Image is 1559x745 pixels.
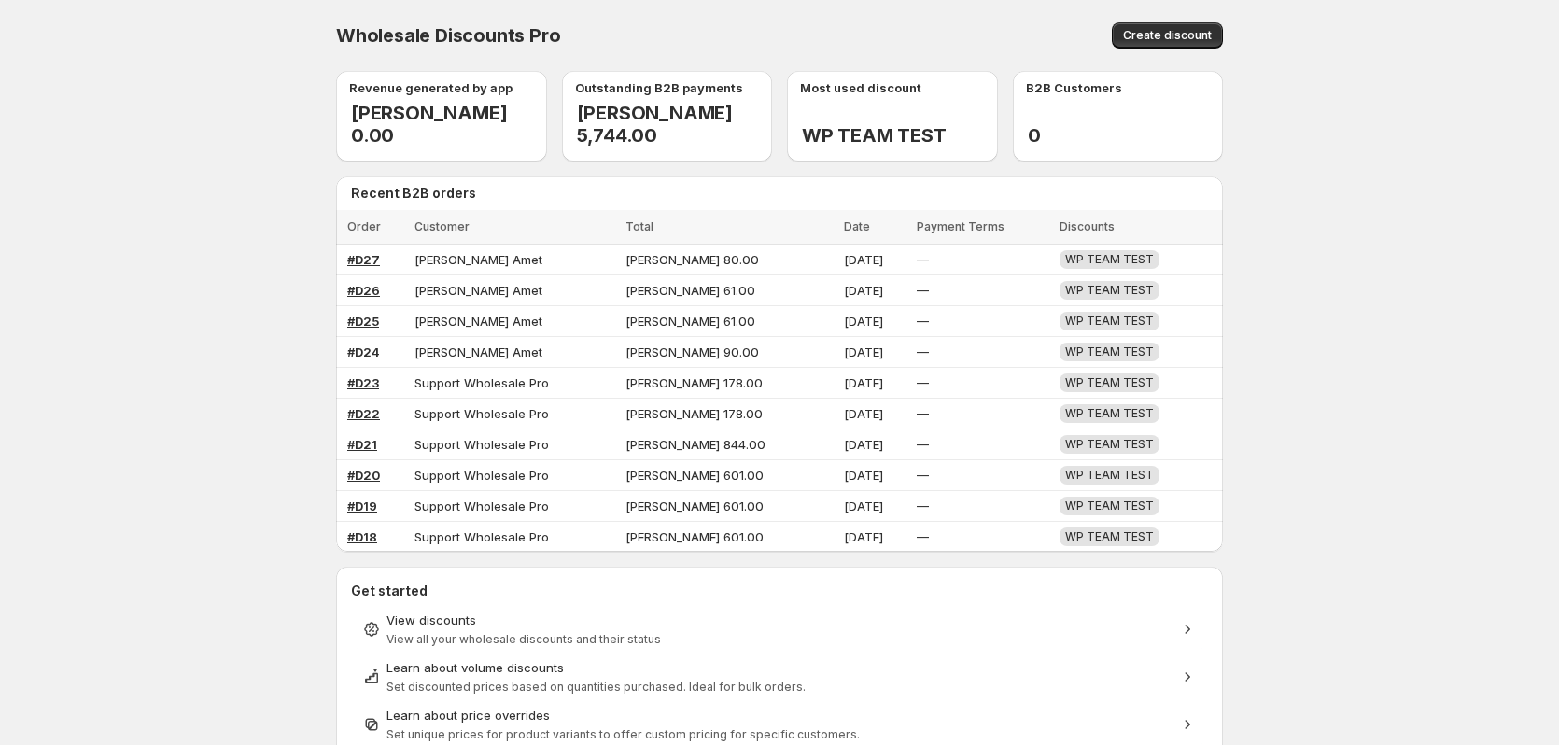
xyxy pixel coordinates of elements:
span: [PERSON_NAME] 601.00 [625,499,764,513]
span: Payment Terms [917,219,1004,233]
a: #D26 [347,283,380,298]
span: Set unique prices for product variants to offer custom pricing for specific customers. [386,727,860,741]
span: Support Wholesale Pro [414,406,549,421]
div: View discounts [386,611,1173,629]
a: #D24 [347,344,380,359]
p: B2B Customers [1026,78,1122,97]
span: [DATE] [844,283,883,298]
span: [DATE] [844,499,883,513]
span: [PERSON_NAME] 61.00 [625,283,755,298]
span: [DATE] [844,437,883,452]
span: [PERSON_NAME] 90.00 [625,344,759,359]
span: Create discount [1123,28,1212,43]
span: [DATE] [844,314,883,329]
span: — [917,499,929,513]
span: [PERSON_NAME] 80.00 [625,252,759,267]
p: Revenue generated by app [349,78,513,97]
span: WP TEAM TEST [1065,283,1154,297]
span: [DATE] [844,344,883,359]
span: — [917,468,929,483]
span: — [917,252,929,267]
h2: 0 [1028,124,1056,147]
span: [PERSON_NAME] 844.00 [625,437,765,452]
span: — [917,529,929,544]
span: [PERSON_NAME] 178.00 [625,406,763,421]
h2: Recent B2B orders [351,184,1215,203]
span: [DATE] [844,406,883,421]
span: WP TEAM TEST [1065,499,1154,513]
span: WP TEAM TEST [1065,314,1154,328]
span: [PERSON_NAME] 601.00 [625,529,764,544]
span: [PERSON_NAME] 61.00 [625,314,755,329]
a: #D19 [347,499,377,513]
span: [PERSON_NAME] Amet [414,314,542,329]
button: Create discount [1112,22,1223,49]
span: WP TEAM TEST [1065,406,1154,420]
span: WP TEAM TEST [1065,437,1154,451]
h2: [PERSON_NAME] 5,744.00 [577,102,773,147]
span: [PERSON_NAME] 178.00 [625,375,763,390]
span: [DATE] [844,375,883,390]
h2: WP TEAM TEST [802,124,947,147]
span: Order [347,219,381,233]
a: #D22 [347,406,380,421]
span: Wholesale Discounts Pro [336,24,560,47]
span: View all your wholesale discounts and their status [386,632,661,646]
p: Most used discount [800,78,921,97]
div: Learn about volume discounts [386,658,1173,677]
span: WP TEAM TEST [1065,529,1154,543]
span: Support Wholesale Pro [414,437,549,452]
span: — [917,406,929,421]
span: Date [844,219,870,233]
h2: Get started [351,582,1208,600]
a: #D21 [347,437,377,452]
span: Discounts [1060,219,1115,233]
span: [PERSON_NAME] Amet [414,252,542,267]
span: [PERSON_NAME] Amet [414,283,542,298]
a: #D25 [347,314,379,329]
span: [PERSON_NAME] Amet [414,344,542,359]
span: Support Wholesale Pro [414,529,549,544]
span: WP TEAM TEST [1065,375,1154,389]
div: Learn about price overrides [386,706,1173,724]
span: — [917,437,929,452]
span: WP TEAM TEST [1065,468,1154,482]
span: — [917,283,929,298]
span: WP TEAM TEST [1065,344,1154,358]
span: [DATE] [844,252,883,267]
a: #D23 [347,375,379,390]
span: WP TEAM TEST [1065,252,1154,266]
span: Support Wholesale Pro [414,375,549,390]
span: Support Wholesale Pro [414,499,549,513]
span: Support Wholesale Pro [414,468,549,483]
span: Total [625,219,653,233]
span: [DATE] [844,468,883,483]
span: — [917,375,929,390]
a: #D27 [347,252,380,267]
span: [PERSON_NAME] 601.00 [625,468,764,483]
span: Set discounted prices based on quantities purchased. Ideal for bulk orders. [386,680,806,694]
a: #D18 [347,529,377,544]
span: — [917,344,929,359]
p: Outstanding B2B payments [575,78,743,97]
span: [DATE] [844,529,883,544]
h2: [PERSON_NAME] 0.00 [351,102,547,147]
span: Customer [414,219,470,233]
span: — [917,314,929,329]
a: #D20 [347,468,380,483]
